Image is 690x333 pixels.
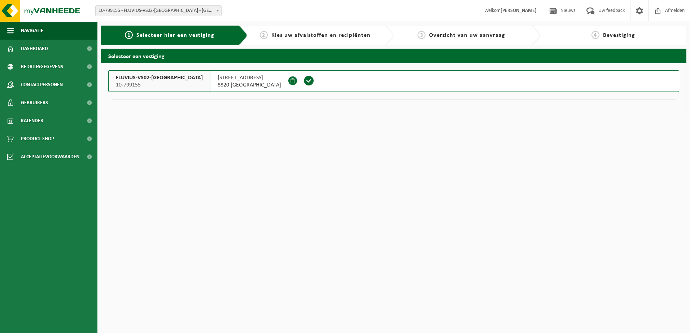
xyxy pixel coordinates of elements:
[125,31,133,39] span: 1
[21,112,43,130] span: Kalender
[108,70,679,92] button: FLUVIUS-VS02-[GEOGRAPHIC_DATA] 10-799155 [STREET_ADDRESS]8820 [GEOGRAPHIC_DATA]
[136,32,214,38] span: Selecteer hier een vestiging
[21,40,48,58] span: Dashboard
[95,5,222,16] span: 10-799155 - FLUVIUS-VS02-TORHOUT - TORHOUT
[101,49,686,63] h2: Selecteer een vestiging
[260,31,268,39] span: 2
[218,74,281,81] span: [STREET_ADDRESS]
[429,32,505,38] span: Overzicht van uw aanvraag
[96,6,221,16] span: 10-799155 - FLUVIUS-VS02-TORHOUT - TORHOUT
[21,130,54,148] span: Product Shop
[21,94,48,112] span: Gebruikers
[21,76,63,94] span: Contactpersonen
[21,58,63,76] span: Bedrijfsgegevens
[271,32,371,38] span: Kies uw afvalstoffen en recipiënten
[218,81,281,89] span: 8820 [GEOGRAPHIC_DATA]
[418,31,425,39] span: 3
[591,31,599,39] span: 4
[116,81,203,89] span: 10-799155
[21,22,43,40] span: Navigatie
[501,8,537,13] strong: [PERSON_NAME]
[21,148,79,166] span: Acceptatievoorwaarden
[603,32,635,38] span: Bevestiging
[116,74,203,81] span: FLUVIUS-VS02-[GEOGRAPHIC_DATA]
